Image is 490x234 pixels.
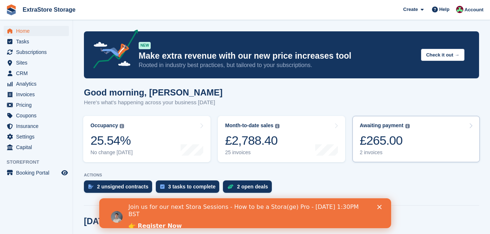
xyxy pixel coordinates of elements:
a: menu [4,58,69,68]
div: £265.00 [360,133,410,148]
img: Chelsea Parker [456,6,463,13]
div: 3 tasks to complete [168,184,216,190]
button: Check it out → [421,49,464,61]
span: Insurance [16,121,60,131]
span: Settings [16,132,60,142]
a: menu [4,26,69,36]
a: Preview store [60,168,69,177]
iframe: Intercom live chat banner [99,198,391,228]
span: Subscriptions [16,47,60,57]
div: Month-to-date sales [225,122,273,129]
div: £2,788.40 [225,133,279,148]
a: 3 tasks to complete [156,180,223,196]
div: 25.54% [90,133,133,148]
span: Pricing [16,100,60,110]
span: Tasks [16,36,60,47]
img: stora-icon-8386f47178a22dfd0bd8f6a31ec36ba5ce8667c1dd55bd0f319d3a0aa187defe.svg [6,4,17,15]
a: ExtraStore Storage [20,4,78,16]
img: icon-info-grey-7440780725fd019a000dd9b08b2336e03edf1995a4989e88bcd33f0948082b44.svg [120,124,124,128]
img: icon-info-grey-7440780725fd019a000dd9b08b2336e03edf1995a4989e88bcd33f0948082b44.svg [275,124,279,128]
a: menu [4,110,69,121]
a: 👉 Register Now [29,24,82,32]
span: Invoices [16,89,60,100]
div: 2 invoices [360,149,410,156]
span: Help [439,6,450,13]
span: Create [403,6,418,13]
span: CRM [16,68,60,78]
a: menu [4,100,69,110]
div: Awaiting payment [360,122,404,129]
div: 2 open deals [237,184,268,190]
div: No change [DATE] [90,149,133,156]
a: Awaiting payment £265.00 2 invoices [352,116,480,162]
span: Sites [16,58,60,68]
div: 2 unsigned contracts [97,184,148,190]
a: menu [4,36,69,47]
span: Home [16,26,60,36]
p: Here's what's happening across your business [DATE] [84,98,223,107]
h2: [DATE] in [GEOGRAPHIC_DATA] | [GEOGRAPHIC_DATA] [84,217,310,226]
span: Storefront [7,159,73,166]
a: menu [4,89,69,100]
p: Rooted in industry best practices, but tailored to your subscriptions. [139,61,415,69]
a: menu [4,132,69,142]
img: price-adjustments-announcement-icon-8257ccfd72463d97f412b2fc003d46551f7dbcb40ab6d574587a9cd5c0d94... [87,30,138,71]
div: Close [278,7,285,11]
a: 2 open deals [223,180,275,196]
img: contract_signature_icon-13c848040528278c33f63329250d36e43548de30e8caae1d1a13099fd9432cc5.svg [88,184,93,189]
h1: Good morning, [PERSON_NAME] [84,87,223,97]
img: deal-1b604bf984904fb50ccaf53a9ad4b4a5d6e5aea283cecdc64d6e3604feb123c2.svg [227,184,234,189]
img: icon-info-grey-7440780725fd019a000dd9b08b2336e03edf1995a4989e88bcd33f0948082b44.svg [405,124,410,128]
a: menu [4,168,69,178]
span: Coupons [16,110,60,121]
p: ACTIONS [84,173,479,178]
a: menu [4,142,69,152]
img: task-75834270c22a3079a89374b754ae025e5fb1db73e45f91037f5363f120a921f8.svg [160,184,165,189]
a: menu [4,79,69,89]
a: menu [4,68,69,78]
a: menu [4,121,69,131]
a: Occupancy 25.54% No change [DATE] [83,116,211,162]
span: Booking Portal [16,168,60,178]
div: 25 invoices [225,149,279,156]
span: Account [464,6,483,13]
a: Month-to-date sales £2,788.40 25 invoices [218,116,345,162]
div: NEW [139,42,151,49]
a: menu [4,47,69,57]
span: Analytics [16,79,60,89]
a: 2 unsigned contracts [84,180,156,196]
p: Make extra revenue with our new price increases tool [139,51,415,61]
span: Capital [16,142,60,152]
div: Occupancy [90,122,118,129]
